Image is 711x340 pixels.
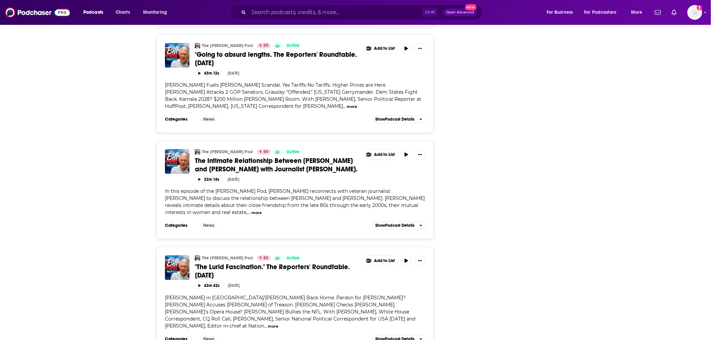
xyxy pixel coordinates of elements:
img: The Intimate Relationship Between Trump and Epstein with Journalist Michael Wolff. [165,149,190,174]
button: ShowPodcast Details [372,115,425,123]
div: Search podcasts, credits, & more... [237,5,489,20]
img: The Bill Press Pod [195,149,200,155]
h3: Categories [165,117,195,122]
span: Add to List [374,152,395,157]
a: The Intimate Relationship Between [PERSON_NAME] and [PERSON_NAME] with Journalist [PERSON_NAME]. [195,157,358,173]
span: Active [287,149,299,156]
button: more [268,324,279,329]
button: Show More Button [363,256,398,266]
span: 59 [263,255,268,262]
button: Show More Button [363,150,398,160]
span: Active [287,255,299,262]
span: ... [343,103,346,109]
a: Charts [111,7,134,18]
button: Show More Button [415,149,425,160]
div: [DATE] [227,71,239,76]
span: Show Podcast Details [375,117,414,122]
div: [DATE] [227,177,239,182]
a: "The Lurid Fascination." The Reporters' Roundtable. [DATE] [195,263,358,280]
button: open menu [79,7,112,18]
span: 59 [263,42,268,49]
button: Open AdvancedNew [443,8,477,16]
button: 42m 42s [195,282,222,289]
img: The Bill Press Pod [195,43,200,48]
a: Active [284,43,302,48]
button: more [347,104,358,110]
span: [PERSON_NAME] Fuels [PERSON_NAME] Scandal. Yes Tariffs-No Tariffs. Higher Prices are Here. [PERSO... [165,82,421,109]
span: New [465,4,477,10]
h3: Categories [165,223,195,228]
button: Show More Button [415,255,425,266]
span: Add to List [374,46,395,51]
img: User Profile [687,5,702,20]
button: open menu [542,7,582,18]
img: "The Lurid Fascination." The Reporters' Roundtable. July 25, 2025 [165,255,190,280]
span: [PERSON_NAME] in [GEOGRAPHIC_DATA]/[PERSON_NAME] Back Home. Pardon for [PERSON_NAME]? [PERSON_NAM... [165,295,415,329]
img: Podchaser - Follow, Share and Rate Podcasts [5,6,70,19]
svg: Add a profile image [697,5,702,10]
span: ... [264,323,267,329]
button: ShowPodcast Details [372,221,425,229]
span: In this episode of the [PERSON_NAME] Pod, [PERSON_NAME] reconnects with veteran journalist [PERSO... [165,188,425,215]
span: Show Podcast Details [375,223,414,228]
span: "Going to absurd lengths. The Reporters' Roundtable. [DATE] [195,50,357,67]
span: Monitoring [143,8,167,17]
a: 59 [257,43,271,48]
a: 59 [257,149,271,155]
button: Show profile menu [687,5,702,20]
input: Search podcasts, credits, & more... [249,7,422,18]
button: 32m 14s [195,176,222,182]
button: open menu [580,7,626,18]
img: The Bill Press Pod [195,255,200,261]
button: more [251,210,262,216]
button: open menu [138,7,176,18]
a: The [PERSON_NAME] Pod [202,255,253,261]
span: Ctrl K [422,8,438,17]
a: News [201,117,217,122]
span: More [631,8,642,17]
div: [DATE] [228,283,240,288]
button: Show More Button [363,43,398,53]
button: Show More Button [415,43,425,54]
a: 59 [257,255,271,261]
a: The [PERSON_NAME] Pod [202,149,253,155]
a: Active [284,255,302,261]
span: "The Lurid Fascination." The Reporters' Roundtable. [DATE] [195,263,350,280]
span: Add to List [374,258,395,263]
span: Podcasts [83,8,103,17]
a: Show notifications dropdown [652,7,664,18]
a: Active [284,149,302,155]
a: The [PERSON_NAME] Pod [202,43,253,48]
a: "Going to absurd lengths. The Reporters' Roundtable. [DATE] [195,50,358,67]
a: News [201,223,217,228]
span: Open Advanced [446,11,474,14]
span: Active [287,42,299,49]
a: Show notifications dropdown [669,7,679,18]
span: 59 [263,149,268,156]
img: "Going to absurd lengths. The Reporters' Roundtable. August 1, 2025 [165,43,190,68]
button: 43m 12s [195,70,222,76]
span: Logged in as hmill [687,5,702,20]
span: For Business [547,8,573,17]
span: For Podcasters [584,8,617,17]
span: Charts [116,8,130,17]
button: open menu [626,7,651,18]
span: ... [247,209,250,215]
